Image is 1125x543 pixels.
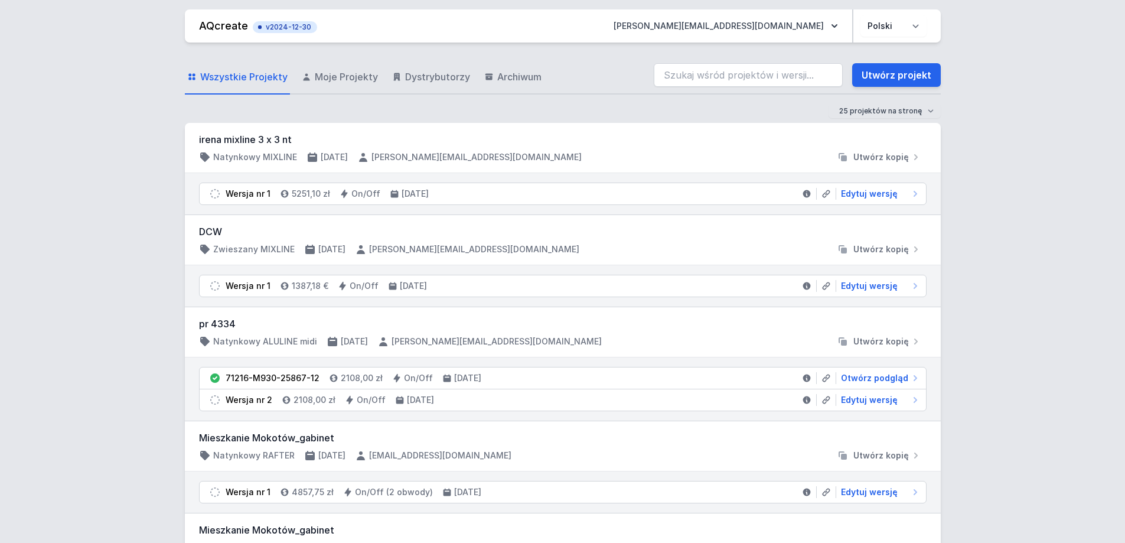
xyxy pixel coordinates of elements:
[371,151,582,163] h4: [PERSON_NAME][EMAIL_ADDRESS][DOMAIN_NAME]
[836,486,921,498] a: Edytuj wersję
[199,523,927,537] h3: Mieszkanie Mokotów_gabinet
[841,280,898,292] span: Edytuj wersję
[832,336,927,347] button: Utwórz kopię
[199,317,927,331] h3: pr 4334
[199,431,927,445] h3: Mieszkanie Mokotów_gabinet
[836,372,921,384] a: Otwórz podgląd
[292,188,330,200] h4: 5251,10 zł
[853,336,909,347] span: Utwórz kopię
[454,486,481,498] h4: [DATE]
[199,225,927,239] h3: DCW
[292,486,334,498] h4: 4857,75 zł
[315,70,378,84] span: Moje Projekty
[318,450,345,461] h4: [DATE]
[654,63,843,87] input: Szukaj wśród projektów i wersji...
[341,336,368,347] h4: [DATE]
[402,188,429,200] h4: [DATE]
[357,394,386,406] h4: On/Off
[604,15,847,37] button: [PERSON_NAME][EMAIL_ADDRESS][DOMAIN_NAME]
[369,243,579,255] h4: [PERSON_NAME][EMAIL_ADDRESS][DOMAIN_NAME]
[213,151,297,163] h4: Natynkowy MIXLINE
[253,19,317,33] button: v2024-12-30
[841,486,898,498] span: Edytuj wersję
[405,70,470,84] span: Dystrybutorzy
[355,486,433,498] h4: On/Off (2 obwody)
[841,372,908,384] span: Otwórz podgląd
[497,70,542,84] span: Archiwum
[350,280,379,292] h4: On/Off
[853,450,909,461] span: Utwórz kopię
[299,60,380,95] a: Moje Projekty
[832,450,927,461] button: Utwórz kopię
[369,450,511,461] h4: [EMAIL_ADDRESS][DOMAIN_NAME]
[841,188,898,200] span: Edytuj wersję
[294,394,335,406] h4: 2108,00 zł
[318,243,345,255] h4: [DATE]
[836,188,921,200] a: Edytuj wersję
[200,70,288,84] span: Wszystkie Projekty
[351,188,380,200] h4: On/Off
[860,15,927,37] select: Wybierz język
[836,394,921,406] a: Edytuj wersję
[390,60,472,95] a: Dystrybutorzy
[259,22,311,32] span: v2024-12-30
[213,243,295,255] h4: Zwieszany MIXLINE
[853,151,909,163] span: Utwórz kopię
[209,486,221,498] img: draft.svg
[199,19,248,32] a: AQcreate
[292,280,328,292] h4: 1387,18 €
[482,60,544,95] a: Archiwum
[392,336,602,347] h4: [PERSON_NAME][EMAIL_ADDRESS][DOMAIN_NAME]
[400,280,427,292] h4: [DATE]
[321,151,348,163] h4: [DATE]
[341,372,383,384] h4: 2108,00 zł
[404,372,433,384] h4: On/Off
[199,132,927,147] h3: irena mixline 3 x 3 nt
[209,394,221,406] img: draft.svg
[226,394,272,406] div: Wersja nr 2
[226,280,270,292] div: Wersja nr 1
[853,243,909,255] span: Utwórz kopię
[836,280,921,292] a: Edytuj wersję
[852,63,941,87] a: Utwórz projekt
[213,450,295,461] h4: Natynkowy RAFTER
[209,188,221,200] img: draft.svg
[832,151,927,163] button: Utwórz kopię
[407,394,434,406] h4: [DATE]
[841,394,898,406] span: Edytuj wersję
[226,486,270,498] div: Wersja nr 1
[226,188,270,200] div: Wersja nr 1
[454,372,481,384] h4: [DATE]
[213,336,317,347] h4: Natynkowy ALULINE midi
[832,243,927,255] button: Utwórz kopię
[185,60,290,95] a: Wszystkie Projekty
[226,372,319,384] div: 71216-M930-25867-12
[209,280,221,292] img: draft.svg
